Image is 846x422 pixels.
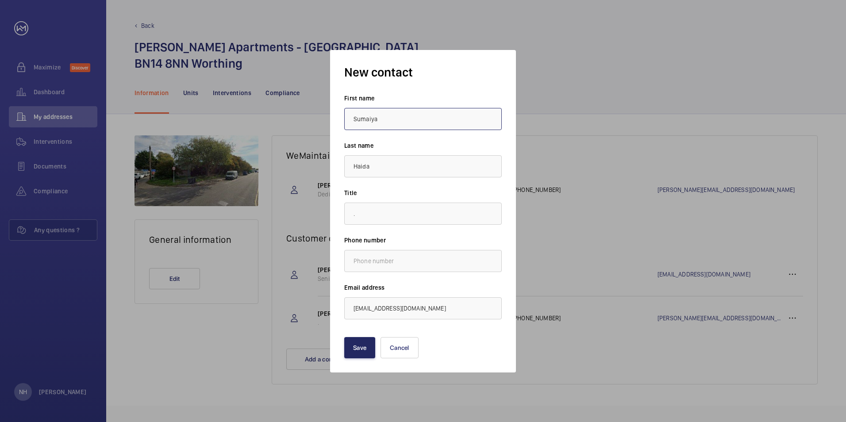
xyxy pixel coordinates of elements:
[344,250,502,272] input: Phone number
[344,141,502,150] label: Last name
[344,297,502,319] input: Email address
[344,155,502,177] input: Last name
[344,108,502,130] input: First name
[344,283,502,292] label: Email address
[381,337,419,358] button: Cancel
[344,64,502,81] h3: New contact
[344,337,375,358] button: Save
[344,188,502,197] label: Title
[344,236,502,245] label: Phone number
[344,94,502,103] label: First name
[344,203,502,225] input: Title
